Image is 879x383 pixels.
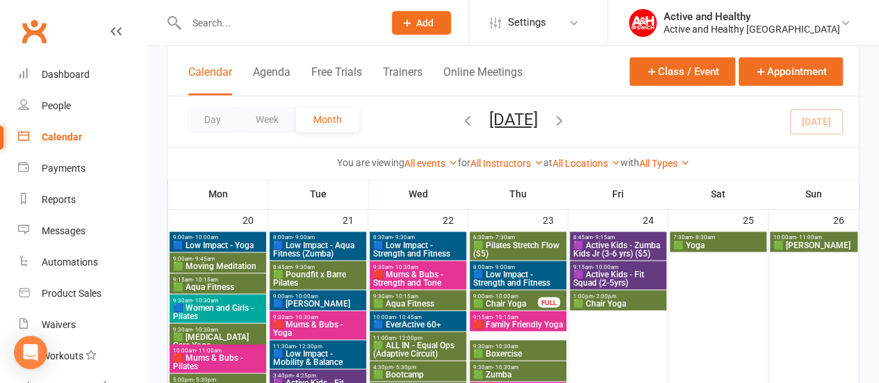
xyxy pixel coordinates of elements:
[172,255,263,261] span: 9:00am
[42,319,76,330] div: Waivers
[18,90,147,122] a: People
[393,234,415,241] span: - 9:30am
[296,107,359,132] button: Month
[493,313,518,320] span: - 10:15am
[473,241,564,257] span: 🟩 Pilates Stretch Flow ($5)
[796,234,822,241] span: - 11:00am
[473,299,539,307] span: 🟩 Chair Yoga
[493,263,515,270] span: - 9:00am
[187,107,238,132] button: Day
[172,347,263,353] span: 10:00am
[14,336,47,369] div: Open Intercom Messenger
[172,332,263,349] span: 🟩 [MEDICAL_DATA] Care Yoga
[468,179,568,209] th: Thu
[18,153,147,184] a: Payments
[42,256,98,268] div: Automations
[192,276,218,282] span: - 10:15am
[508,7,546,38] span: Settings
[172,297,263,303] span: 9:30am
[493,234,515,241] span: - 7:30am
[17,14,51,49] a: Clubworx
[337,157,404,168] strong: You are viewing
[693,234,715,241] span: - 8:30am
[42,163,85,174] div: Payments
[470,158,543,169] a: All Instructors
[192,297,218,303] span: - 10:30am
[18,215,147,247] a: Messages
[473,270,564,286] span: 🟦 Low Impact - Strength and Fitness
[272,263,363,270] span: 8:45am
[383,65,422,95] button: Trainers
[42,225,85,236] div: Messages
[621,157,639,168] strong: with
[172,376,263,382] span: 5:00pm
[172,303,263,320] span: 🟦 Women and Girls - Pilates
[42,69,90,80] div: Dashboard
[272,349,363,366] span: 🟦 Low Impact - Mobility & Balance
[343,208,368,231] div: 21
[593,234,615,241] span: - 9:15am
[372,313,463,320] span: 10:00am
[196,347,222,353] span: - 11:00am
[372,341,463,357] span: 🟩 ALL IN - Equal Ops (Adaptive Circuit)
[538,297,560,307] div: FULL
[296,343,322,349] span: - 12:30pm
[272,372,363,378] span: 3:40pm
[473,293,539,299] span: 9:00am
[443,65,523,95] button: Online Meetings
[643,208,668,231] div: 24
[192,255,215,261] span: - 9:45am
[473,313,564,320] span: 9:15am
[172,234,263,241] span: 9:00am
[568,179,668,209] th: Fri
[172,353,263,370] span: 🟥 Mums & Bubs - Pilates
[168,179,268,209] th: Mon
[573,234,664,241] span: 8:45am
[172,276,263,282] span: 9:15am
[673,234,764,241] span: 7:30am
[253,65,290,95] button: Agenda
[18,309,147,341] a: Waivers
[473,370,564,378] span: 🟩 Zumba
[372,370,463,378] span: 🟩 Bootcamp
[18,122,147,153] a: Calendar
[416,17,434,28] span: Add
[593,263,618,270] span: - 10:00am
[172,326,263,332] span: 9:30am
[473,234,564,241] span: 6:30am
[192,326,218,332] span: - 10:30am
[188,65,232,95] button: Calendar
[42,131,82,142] div: Calendar
[311,65,362,95] button: Free Trials
[396,334,422,341] span: - 12:00pm
[396,313,422,320] span: - 10:45am
[493,293,518,299] span: - 10:00am
[473,263,564,270] span: 8:00am
[372,334,463,341] span: 11:00am
[368,179,468,209] th: Wed
[629,9,657,37] img: thumb_image1691632507.png
[272,241,363,257] span: 🟦 Low Impact - Aqua Fitness (Zumba)
[593,293,616,299] span: - 2:00pm
[372,320,463,328] span: 🟦 EverActive 60+
[458,157,470,168] strong: for
[272,234,363,241] span: 8:00am
[243,208,268,231] div: 20
[192,234,218,241] span: - 10:00am
[238,107,296,132] button: Week
[293,234,315,241] span: - 9:00am
[42,350,83,361] div: Workouts
[293,313,318,320] span: - 10:30am
[42,288,101,299] div: Product Sales
[393,263,418,270] span: - 10:30am
[552,158,621,169] a: All Locations
[42,194,76,205] div: Reports
[773,241,855,249] span: 🟩 [PERSON_NAME]
[18,341,147,372] a: Workouts
[372,241,463,257] span: 🟦 Low Impact - Strength and Fitness
[272,270,363,286] span: 🟩 Poundfit x Barre Pilates
[573,263,664,270] span: 9:15am
[272,293,363,299] span: 9:00am
[493,364,518,370] span: - 10:30am
[739,57,843,85] button: Appointment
